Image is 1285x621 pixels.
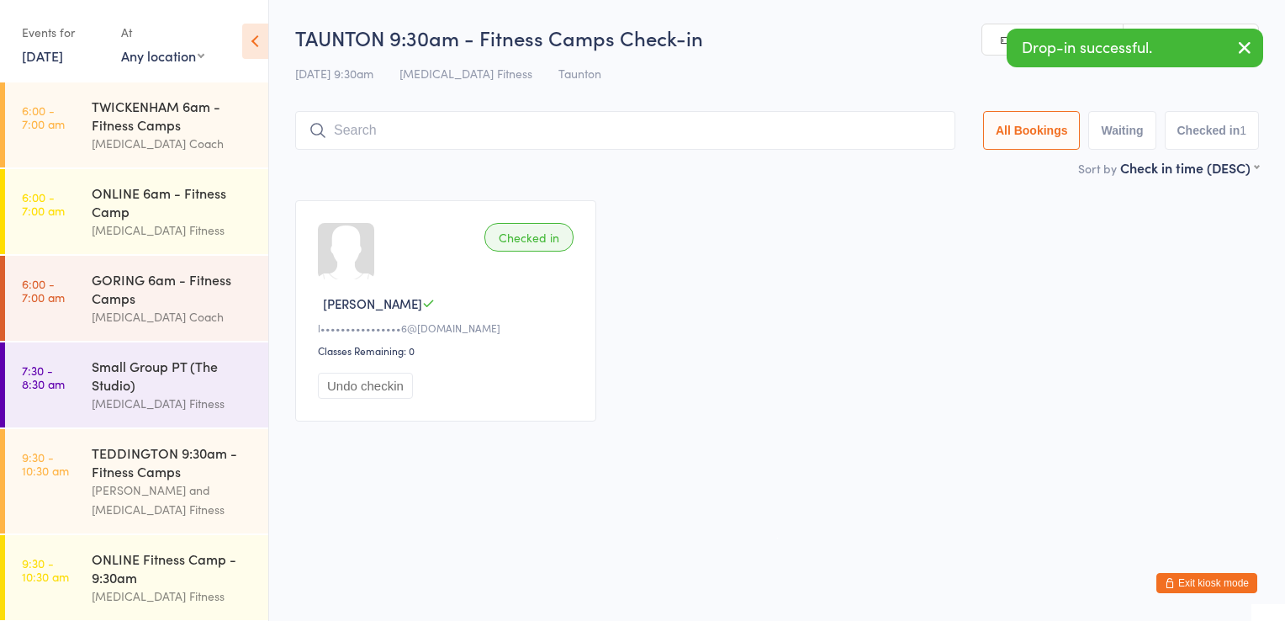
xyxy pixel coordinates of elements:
div: Small Group PT (The Studio) [92,357,254,394]
label: Sort by [1078,160,1117,177]
div: [MEDICAL_DATA] Fitness [92,220,254,240]
time: 9:30 - 10:30 am [22,450,69,477]
button: All Bookings [983,111,1081,150]
button: Waiting [1088,111,1155,150]
a: 9:30 -10:30 amTEDDINGTON 9:30am - Fitness Camps[PERSON_NAME] and [MEDICAL_DATA] Fitness [5,429,268,533]
a: [DATE] [22,46,63,65]
button: Checked in1 [1165,111,1260,150]
div: l••••••••••••••••6@[DOMAIN_NAME] [318,321,579,335]
a: 9:30 -10:30 amONLINE Fitness Camp - 9:30am[MEDICAL_DATA] Fitness [5,535,268,620]
div: GORING 6am - Fitness Camps [92,270,254,307]
a: 7:30 -8:30 amSmall Group PT (The Studio)[MEDICAL_DATA] Fitness [5,342,268,427]
div: [MEDICAL_DATA] Fitness [92,394,254,413]
div: 1 [1240,124,1246,137]
div: TWICKENHAM 6am - Fitness Camps [92,97,254,134]
a: 6:00 -7:00 amGORING 6am - Fitness Camps[MEDICAL_DATA] Coach [5,256,268,341]
button: Undo checkin [318,373,413,399]
div: Drop-in successful. [1007,29,1263,67]
div: At [121,19,204,46]
div: [MEDICAL_DATA] Coach [92,134,254,153]
div: Check in time (DESC) [1120,158,1259,177]
h2: TAUNTON 9:30am - Fitness Camps Check-in [295,24,1259,51]
a: 6:00 -7:00 amONLINE 6am - Fitness Camp[MEDICAL_DATA] Fitness [5,169,268,254]
span: [MEDICAL_DATA] Fitness [399,65,532,82]
span: Taunton [558,65,601,82]
div: TEDDINGTON 9:30am - Fitness Camps [92,443,254,480]
div: Classes Remaining: 0 [318,343,579,358]
div: [PERSON_NAME] and [MEDICAL_DATA] Fitness [92,480,254,519]
div: [MEDICAL_DATA] Coach [92,307,254,326]
time: 9:30 - 10:30 am [22,556,69,583]
div: Any location [121,46,204,65]
time: 6:00 - 7:00 am [22,277,65,304]
input: Search [295,111,955,150]
div: ONLINE Fitness Camp - 9:30am [92,549,254,586]
span: [PERSON_NAME] [323,295,422,312]
button: Exit kiosk mode [1156,573,1257,593]
span: [DATE] 9:30am [295,65,373,82]
time: 6:00 - 7:00 am [22,103,65,130]
div: Checked in [484,223,574,252]
a: 6:00 -7:00 amTWICKENHAM 6am - Fitness Camps[MEDICAL_DATA] Coach [5,82,268,167]
time: 7:30 - 8:30 am [22,364,65,390]
div: Events for [22,19,104,46]
div: [MEDICAL_DATA] Fitness [92,586,254,606]
div: ONLINE 6am - Fitness Camp [92,183,254,220]
time: 6:00 - 7:00 am [22,190,65,217]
